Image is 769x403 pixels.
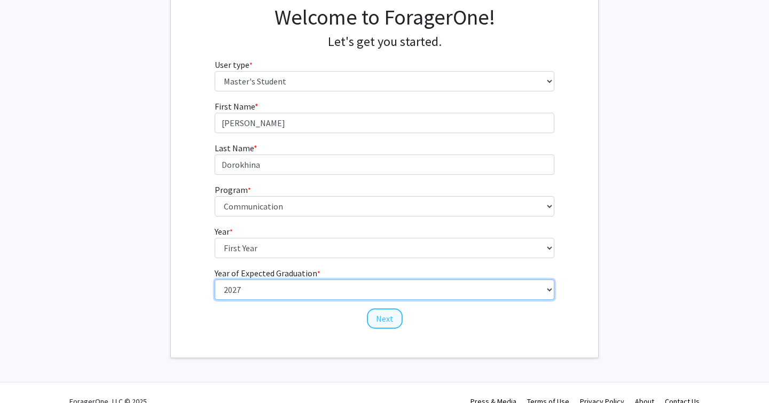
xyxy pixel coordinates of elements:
h4: Let's get you started. [215,34,555,50]
label: User type [215,58,253,71]
label: Year of Expected Graduation [215,267,320,280]
iframe: Chat [8,355,45,395]
label: Year [215,225,233,238]
span: Last Name [215,143,254,153]
label: Program [215,183,251,196]
h1: Welcome to ForagerOne! [215,4,555,30]
button: Next [367,308,403,329]
span: First Name [215,101,255,112]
